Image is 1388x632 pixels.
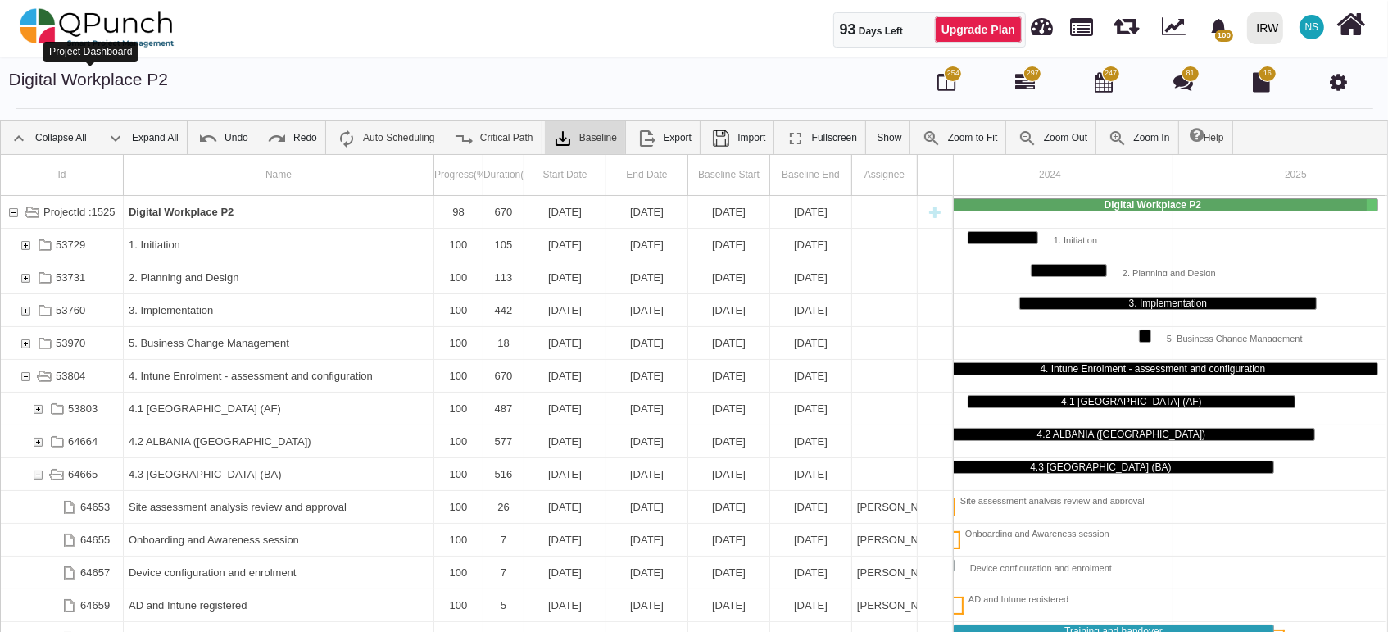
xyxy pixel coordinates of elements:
[606,327,688,359] div: 28-11-2024
[928,155,1173,195] div: 2024
[198,129,218,148] img: ic_undo_24.4502e76.png
[1,491,124,523] div: 64653
[129,294,429,326] div: 3. Implementation
[529,524,601,556] div: [DATE]
[1095,72,1114,92] i: Calendar
[524,294,606,326] div: 17-05-2024
[928,429,1314,440] div: 4.2 ALBANIA ([GEOGRAPHIC_DATA])
[483,294,524,326] div: 442
[129,425,429,457] div: 4.2 ALBANIA ([GEOGRAPHIC_DATA])
[434,491,483,523] div: 100
[1,393,953,425] div: Task: 4.1 AFGHANISTAN (AF) Start date: 01-03-2024 End date: 30-06-2025
[968,396,1295,407] div: 4.1 [GEOGRAPHIC_DATA] (AF)
[524,491,606,523] div: 01-01-2024
[1,229,124,261] div: 53729
[688,294,770,326] div: 09-04-2024
[606,155,688,195] div: End Date
[1,589,124,621] div: 64659
[483,589,524,621] div: 5
[129,524,429,556] div: Onboarding and Awareness session
[688,360,770,392] div: 01-03-2024
[68,458,98,490] div: 64665
[1,360,953,393] div: Task: 4. Intune Enrolment - assessment and configuration Start date: 01-01-2024 End date: 31-10-2025
[775,425,846,457] div: [DATE]
[1018,129,1037,148] img: ic_zoom_out.687aa02.png
[545,121,625,154] a: Baseline
[439,229,478,261] div: 100
[770,155,852,195] div: Baseline End
[1182,121,1232,154] a: Help
[606,524,688,556] div: 02-02-2024
[129,327,429,359] div: 5. Business Change Management
[488,294,519,326] div: 442
[688,491,770,523] div: 01-01-2024
[529,196,601,228] div: [DATE]
[611,393,683,425] div: [DATE]
[483,360,524,392] div: 670
[1,425,124,457] div: 64664
[439,327,478,359] div: 100
[483,229,524,261] div: 105
[43,196,115,228] div: ProjectId :1525
[488,229,519,261] div: 105
[524,557,606,589] div: 03-02-2024
[68,425,98,457] div: 64664
[434,155,483,195] div: Progress(%)
[778,121,865,154] a: Fullscreen
[606,557,688,589] div: 09-02-2024
[439,425,478,457] div: 100
[923,196,947,228] div: New task
[688,327,770,359] div: 27-11-2024
[1106,265,1216,276] div: 2. Planning and Design
[611,425,683,457] div: [DATE]
[1,229,953,261] div: Task: 1. Initiation Start date: 01-03-2024 End date: 13-06-2024
[944,493,1145,504] div: Site assessment analysis review and approval
[688,458,770,490] div: 01-01-2024
[1257,14,1279,43] div: IRW
[524,425,606,457] div: 01-01-2024
[434,360,483,392] div: 100
[606,491,688,523] div: 26-01-2024
[483,261,524,293] div: 113
[1015,72,1035,92] i: Gantt
[1,589,953,622] div: Task: AD and Intune registered Start date: 03-02-2024 End date: 07-02-2024
[693,327,764,359] div: [DATE]
[259,121,325,154] a: Redo
[770,294,852,326] div: 26-11-2024
[928,198,1378,211] div: Task: Digital Workplace P2 Start date: 01-01-2024 End date: 31-10-2025
[1263,68,1272,80] span: 16
[1253,72,1270,92] i: Document Library
[1186,68,1195,80] span: 81
[688,261,770,293] div: 03-06-2024
[190,121,256,154] a: Undo
[529,261,601,293] div: [DATE]
[770,491,852,523] div: 25-01-2024
[611,458,683,490] div: [DATE]
[611,327,683,359] div: [DATE]
[1,360,124,392] div: 53804
[488,196,519,228] div: 670
[1,524,124,556] div: 64655
[129,206,234,218] b: Digital Workplace P2
[129,458,429,490] div: 4.3 [GEOGRAPHIC_DATA] (BA)
[483,491,524,523] div: 26
[1,458,124,490] div: 64665
[937,72,955,92] i: Board
[488,393,519,425] div: 487
[483,327,524,359] div: 18
[124,294,434,326] div: 3. Implementation
[488,458,519,490] div: 516
[770,589,852,621] div: 06-02-2024
[1031,264,1107,277] div: Task: 2. Planning and Design Start date: 03-06-2024 End date: 23-09-2024
[1020,298,1316,309] div: 3. Implementation
[1,327,953,360] div: Task: 5. Business Change Management Start date: 11-11-2024 End date: 28-11-2024
[529,294,601,326] div: [DATE]
[1114,8,1139,35] span: Releases
[434,294,483,326] div: 100
[688,393,770,425] div: 01-03-2024
[524,589,606,621] div: 03-02-2024
[1305,22,1319,32] span: NS
[1,458,953,491] div: Task: 4.3 BOSNIA and HERZEGOVINA (BA) Start date: 01-01-2024 End date: 30-05-2025
[1173,72,1193,92] i: Punch Discussion
[770,393,852,425] div: 22-04-2024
